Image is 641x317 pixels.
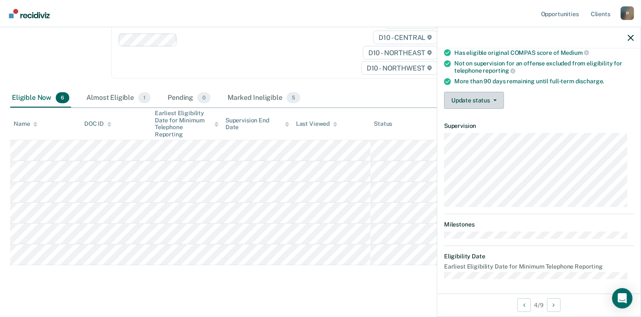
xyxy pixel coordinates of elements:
button: Next Opportunity [547,298,561,312]
dt: Eligibility Date [444,253,634,260]
button: Profile dropdown button [621,6,634,20]
dt: Earliest Eligibility Date for Minimum Telephone Reporting [444,263,634,270]
img: Recidiviz [9,9,50,18]
span: 6 [56,92,69,103]
div: Earliest Eligibility Date for Minimum Telephone Reporting [155,110,219,138]
span: D10 - NORTHEAST [363,46,438,59]
div: Supervision End Date [225,117,289,131]
span: 1 [138,92,151,103]
span: D10 - CENTRAL [373,31,438,44]
div: P [621,6,634,20]
span: D10 - NORTHWEST [361,61,438,75]
div: Almost Eligible [85,89,152,108]
button: Update status [444,92,504,109]
div: Name [14,120,37,127]
span: 0 [197,92,211,103]
div: Status [374,120,392,127]
div: Marked Ineligible [226,89,302,108]
div: More than 90 days remaining until full-term [454,78,634,85]
div: 4 / 9 [437,294,641,316]
div: Open Intercom Messenger [612,288,632,309]
div: Has eligible original COMPAS score of [454,49,634,57]
div: Last Viewed [296,120,337,127]
div: Eligible Now [10,89,71,108]
dt: Supervision [444,122,634,130]
span: discharge. [575,78,604,85]
div: Not on supervision for an offense excluded from eligibility for telephone [454,60,634,74]
div: DOC ID [84,120,111,127]
div: Pending [166,89,212,108]
span: 5 [287,92,300,103]
span: Medium [561,49,589,56]
button: Previous Opportunity [517,298,531,312]
span: reporting [483,67,516,74]
dt: Milestones [444,221,634,228]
